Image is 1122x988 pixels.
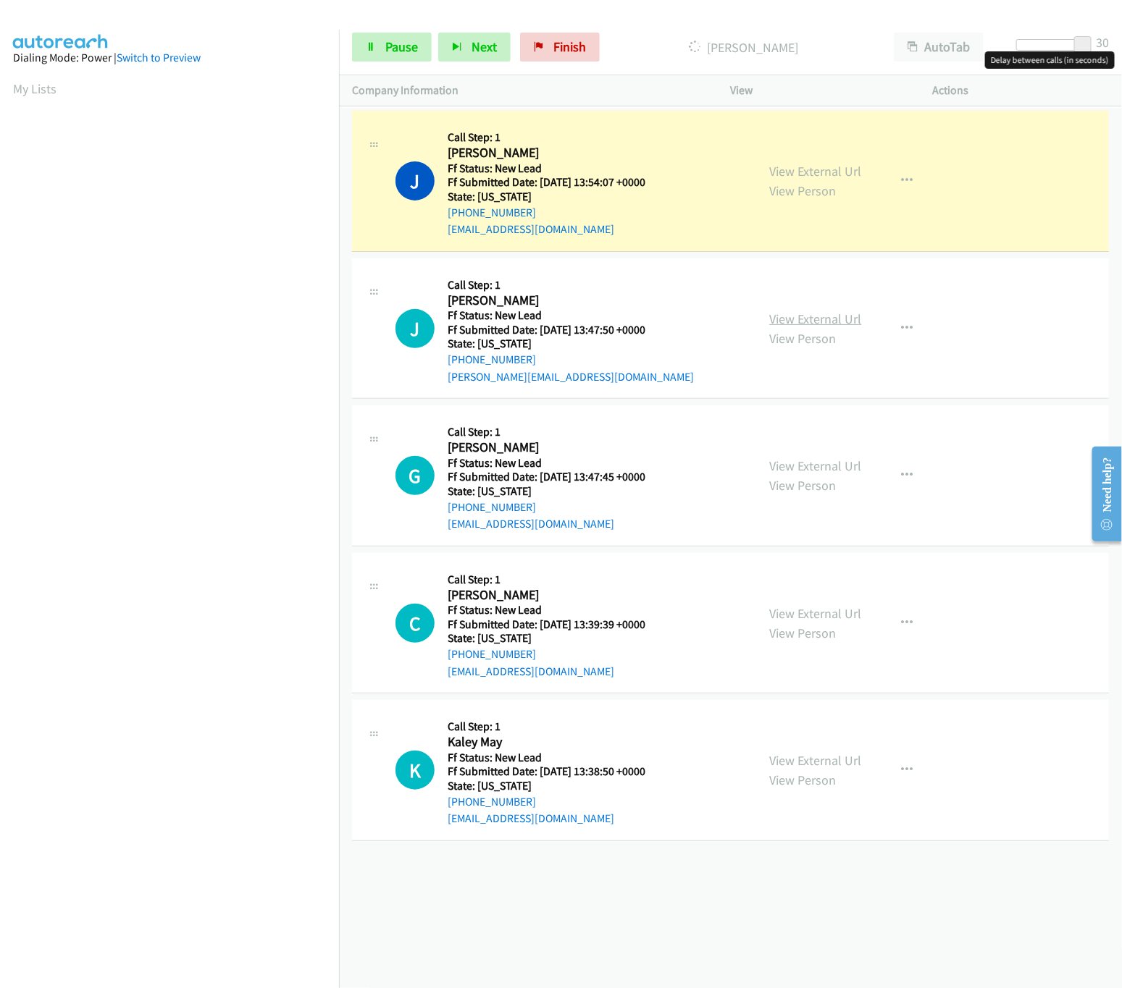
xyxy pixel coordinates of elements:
h5: Ff Submitted Date: [DATE] 13:39:39 +0000 [448,617,663,632]
h2: Kaley May [448,734,663,751]
a: [PHONE_NUMBER] [448,500,536,514]
a: View External Url [770,752,862,769]
h5: Ff Status: New Lead [448,603,663,617]
h2: [PERSON_NAME] [448,145,663,161]
h1: J [395,161,435,200]
p: Company Information [352,82,705,99]
a: View Person [770,625,837,641]
a: View External Url [770,311,862,327]
a: [PHONE_NUMBER] [448,647,536,661]
a: View Person [770,330,837,347]
a: View External Url [770,605,862,622]
h5: State: [US_STATE] [448,337,694,351]
a: View External Url [770,457,862,474]
a: [EMAIL_ADDRESS][DOMAIN_NAME] [448,222,614,236]
button: Next [438,33,511,62]
a: [PERSON_NAME][EMAIL_ADDRESS][DOMAIN_NAME] [448,370,694,384]
span: Pause [385,38,418,55]
h1: K [395,751,435,790]
h1: C [395,604,435,643]
div: Dialing Mode: Power | [13,49,326,67]
h5: State: [US_STATE] [448,190,663,204]
div: Delay between calls (in seconds) [985,51,1115,69]
button: AutoTab [894,33,984,62]
a: View External Url [770,163,862,180]
h5: Ff Status: New Lead [448,308,694,323]
div: 30 [1096,33,1109,52]
a: [PHONE_NUMBER] [448,352,536,366]
h2: [PERSON_NAME] [448,439,663,456]
h5: State: [US_STATE] [448,484,663,499]
h2: [PERSON_NAME] [448,587,663,604]
iframe: Dialpad [13,111,339,799]
iframe: Resource Center [1081,436,1122,552]
a: My Lists [13,80,56,97]
div: The call is yet to be attempted [395,456,435,495]
a: Pause [352,33,432,62]
h5: State: [US_STATE] [448,779,663,793]
h5: Ff Submitted Date: [DATE] 13:47:50 +0000 [448,323,694,337]
h2: [PERSON_NAME] [448,292,663,309]
a: [PHONE_NUMBER] [448,795,536,808]
a: [EMAIL_ADDRESS][DOMAIN_NAME] [448,811,614,825]
h5: Ff Status: New Lead [448,456,663,470]
p: View [731,82,907,99]
h5: Call Step: 1 [448,719,663,734]
span: Finish [553,38,586,55]
a: View Person [770,182,837,199]
a: View Person [770,477,837,494]
h5: Call Step: 1 [448,425,663,439]
a: [EMAIL_ADDRESS][DOMAIN_NAME] [448,517,614,531]
h5: Ff Submitted Date: [DATE] 13:54:07 +0000 [448,175,663,190]
a: [EMAIL_ADDRESS][DOMAIN_NAME] [448,664,614,678]
div: The call is yet to be attempted [395,604,435,643]
a: Finish [520,33,600,62]
h5: Ff Submitted Date: [DATE] 13:38:50 +0000 [448,764,663,779]
span: Next [472,38,497,55]
a: [PHONE_NUMBER] [448,206,536,219]
a: View Person [770,772,837,788]
h5: State: [US_STATE] [448,631,663,646]
h1: G [395,456,435,495]
div: The call is yet to be attempted [395,751,435,790]
p: [PERSON_NAME] [619,38,868,57]
h5: Ff Submitted Date: [DATE] 13:47:45 +0000 [448,470,663,484]
h5: Call Step: 1 [448,130,663,145]
h1: J [395,309,435,348]
h5: Ff Status: New Lead [448,751,663,765]
h5: Call Step: 1 [448,573,663,587]
p: Actions [933,82,1109,99]
div: The call is yet to be attempted [395,309,435,348]
h5: Call Step: 1 [448,278,694,292]
h5: Ff Status: New Lead [448,161,663,176]
a: Switch to Preview [117,51,201,64]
